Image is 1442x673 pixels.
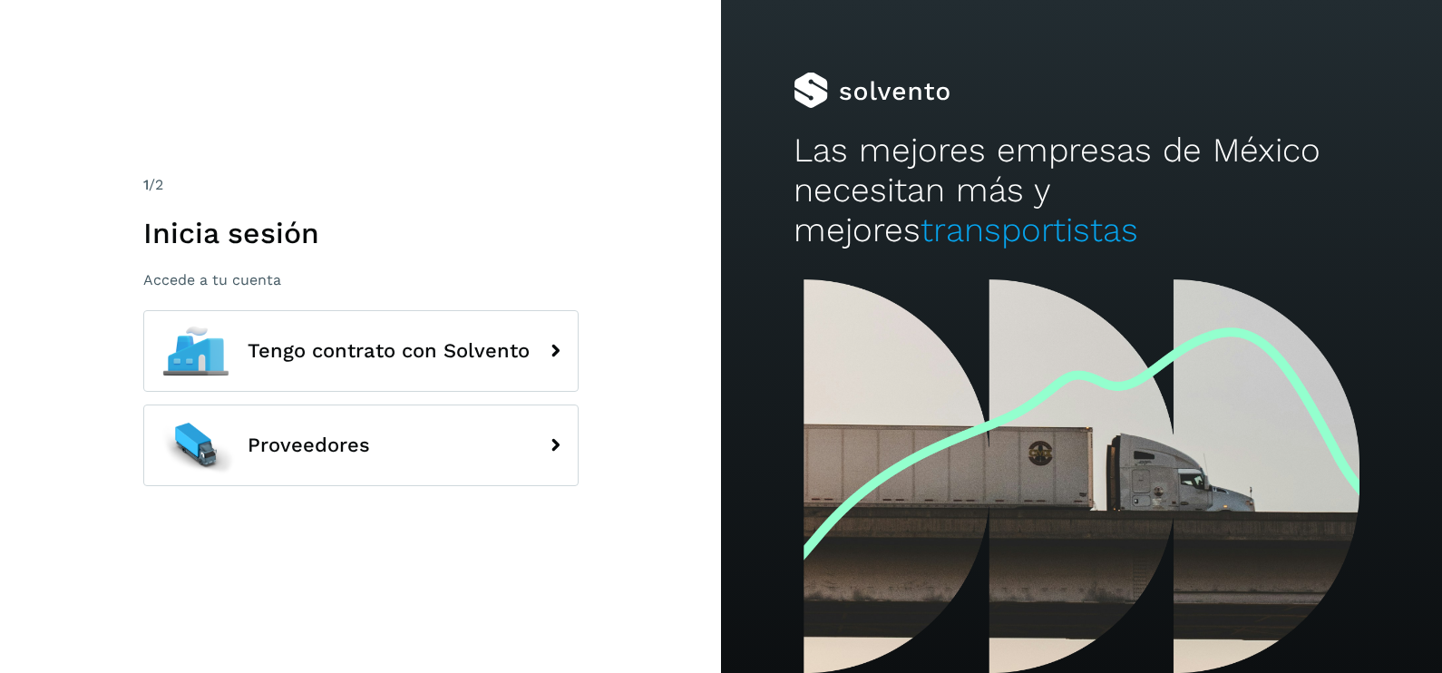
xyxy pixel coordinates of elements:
span: Proveedores [248,434,370,456]
p: Accede a tu cuenta [143,271,579,288]
h1: Inicia sesión [143,216,579,250]
span: transportistas [921,210,1138,249]
button: Tengo contrato con Solvento [143,310,579,392]
div: /2 [143,174,579,196]
button: Proveedores [143,405,579,486]
span: 1 [143,176,149,193]
h2: Las mejores empresas de México necesitan más y mejores [794,131,1370,251]
span: Tengo contrato con Solvento [248,340,530,362]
